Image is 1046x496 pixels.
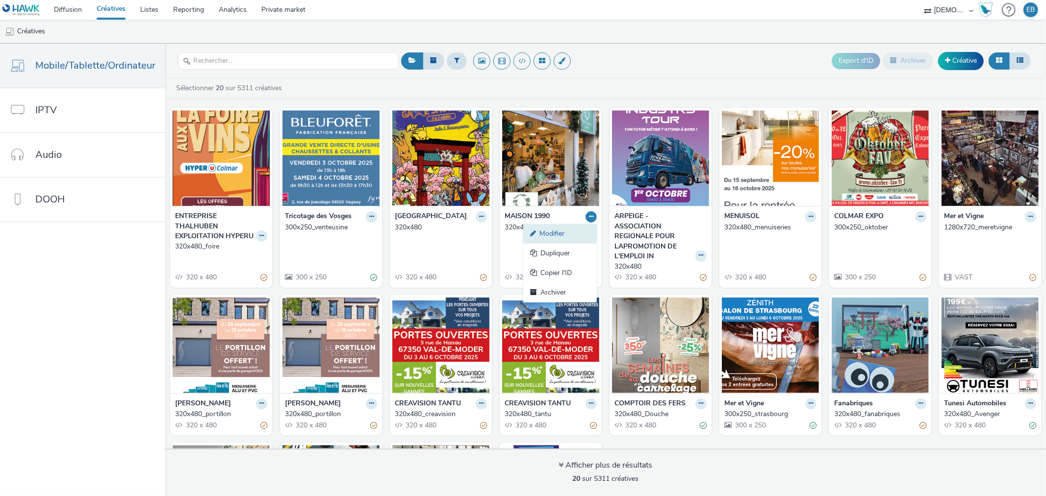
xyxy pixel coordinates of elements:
[395,398,461,410] strong: CREAVISION TANTU
[285,211,352,223] strong: Tricotage des Vosges
[573,474,581,483] strong: 20
[260,421,267,431] div: Partiellement valide
[573,474,639,483] span: sur 5311 créatives
[282,298,380,393] img: 320x480_portillon visual
[944,211,984,223] strong: Mer et Vigne
[954,273,972,282] span: VAST
[2,4,40,16] img: undefined Logo
[1029,273,1036,283] div: Partiellement valide
[395,409,483,419] div: 320x480_creavision
[978,2,997,18] a: Hawk Academy
[989,52,1010,69] button: Grille
[844,273,876,282] span: 300 x 250
[185,273,217,282] span: 320 x 480
[724,223,816,232] a: 320x480_menuiseries
[260,273,267,283] div: Partiellement valide
[395,223,487,232] a: 320x480
[944,409,1036,419] a: 320x480_Avenger
[938,52,984,70] a: Créative
[614,409,707,419] a: 320x480_Douche
[295,421,327,430] span: 320 x 480
[175,211,254,241] strong: ENTREPRISE THALHUBEN EXPLOITATION HYPERU
[505,223,593,232] div: 320x480_Maison
[700,421,707,431] div: Valide
[523,263,597,283] a: Copier l'ID
[405,421,436,430] span: 320 x 480
[514,273,546,282] span: 320 x 480
[175,398,231,410] strong: [PERSON_NAME]
[523,224,597,244] a: Modifier
[295,273,327,282] span: 300 x 250
[832,298,929,393] img: 320x480_fanabriques visual
[624,273,656,282] span: 320 x 480
[612,110,709,206] img: 320x480 visual
[834,409,922,419] div: 320x480_fanabriques
[734,421,766,430] span: 300 x 250
[724,409,813,419] div: 300x250_strasbourg
[919,421,926,431] div: Partiellement valide
[523,244,597,263] a: Dupliquer
[370,421,377,431] div: Partiellement valide
[505,409,593,419] div: 320x480_tantu
[178,52,399,70] input: Rechercher...
[722,110,819,206] img: 320x480_menuiseries visual
[724,409,816,419] a: 300x250_strasbourg
[722,298,819,393] img: 300x250_strasbourg visual
[175,409,263,419] div: 320x480_portillon
[844,421,876,430] span: 320 x 480
[175,409,267,419] a: 320x480_portillon
[614,409,703,419] div: 320x480_Douche
[614,262,703,272] div: 320x480
[173,298,270,393] img: 320x480_portillon visual
[392,110,489,206] img: 320x480 visual
[834,223,922,232] div: 300x250_oktober
[175,242,263,251] div: 320x480_foire
[285,223,373,232] div: 300x250_venteusine
[5,27,15,37] img: mobile
[834,223,926,232] a: 300x250_oktober
[832,110,929,206] img: 300x250_oktober visual
[1009,52,1031,69] button: Liste
[523,283,597,302] a: Archiver
[480,421,487,431] div: Partiellement valide
[502,110,599,206] img: 320x480_Maison visual
[700,273,707,283] div: Partiellement valide
[724,211,760,223] strong: MENUISOL
[559,460,653,471] div: Afficher plus de résultats
[834,211,884,223] strong: COLMAR EXPO
[505,223,597,232] a: 320x480_Maison
[175,83,286,93] a: Sélectionner sur 5311 créatives
[502,298,599,393] img: 320x480_tantu visual
[480,273,487,283] div: Partiellement valide
[395,211,467,223] strong: [GEOGRAPHIC_DATA]
[285,409,373,419] div: 320x480_portillon
[614,211,693,261] strong: ARPEIGE - ASSOCIATION REGIONALE POUR LAPROMOTION DE L'EMPLOI IN
[505,211,550,223] strong: MAISON 1990
[724,398,764,410] strong: Mer et Vigne
[392,298,489,393] img: 320x480_creavision visual
[590,421,597,431] div: Partiellement valide
[505,398,571,410] strong: CREAVISION TANTU
[810,273,816,283] div: Partiellement valide
[944,398,1006,410] strong: Tunesi Automobiles
[514,421,546,430] span: 320 x 480
[942,110,1039,206] img: 1280x720_meretvigne visual
[919,273,926,283] div: Partiellement valide
[405,273,436,282] span: 320 x 480
[395,223,483,232] div: 320x480
[35,103,57,117] span: IPTV
[35,58,155,73] span: Mobile/Tablette/Ordinateur
[614,262,707,272] a: 320x480
[35,192,65,206] span: DOOH
[35,148,62,162] span: Audio
[282,110,380,206] img: 300x250_venteusine visual
[942,298,1039,393] img: 320x480_Avenger visual
[810,421,816,431] div: Valide
[1027,2,1035,17] div: EB
[978,2,993,18] img: Hawk Academy
[624,421,656,430] span: 320 x 480
[944,223,1036,232] a: 1280x720_meretvigne
[734,273,766,282] span: 320 x 480
[216,83,224,93] strong: 20
[724,223,813,232] div: 320x480_menuiseries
